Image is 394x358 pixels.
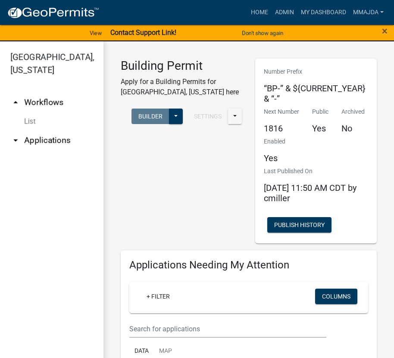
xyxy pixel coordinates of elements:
[140,289,177,304] a: + Filter
[315,289,357,304] button: Columns
[131,109,169,124] button: Builder
[382,25,388,37] span: ×
[264,153,285,163] h5: Yes
[267,217,331,233] button: Publish History
[121,59,242,73] h3: Building Permit
[110,28,176,37] strong: Contact Support Link!
[86,26,105,40] a: View
[264,83,368,104] h5: “BP-” & ${CURRENT_YEAR} & “-”
[264,183,356,203] span: [DATE] 11:50 AM CDT by cmiller
[264,67,368,76] p: Number Prefix
[312,107,328,116] p: Public
[129,259,368,271] h4: Applications Needing My Attention
[129,320,326,338] input: Search for applications
[267,222,331,229] wm-modal-confirm: Workflow Publish History
[121,77,242,97] p: Apply for a Building Permits for [GEOGRAPHIC_DATA], [US_STATE] here
[10,97,21,108] i: arrow_drop_up
[264,137,285,146] p: Enabled
[264,123,299,134] h5: 1816
[272,4,297,21] a: Admin
[238,26,287,40] button: Don't show again
[264,107,299,116] p: Next Number
[341,107,365,116] p: Archived
[350,4,387,21] a: mmajda
[264,167,368,176] p: Last Published On
[187,109,228,124] button: Settings
[312,123,328,134] h5: Yes
[341,123,365,134] h5: No
[382,26,388,36] button: Close
[247,4,272,21] a: Home
[297,4,350,21] a: My Dashboard
[10,135,21,146] i: arrow_drop_down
